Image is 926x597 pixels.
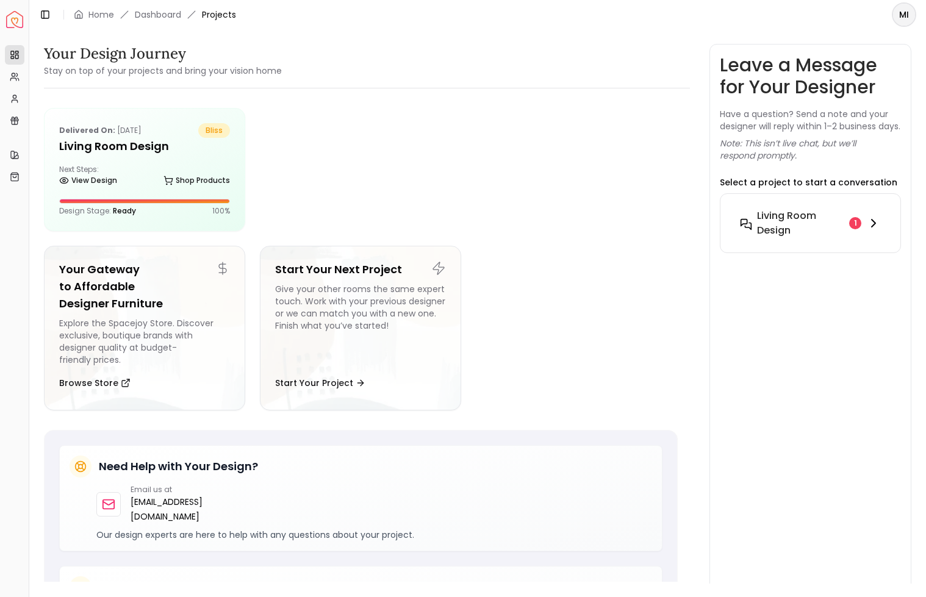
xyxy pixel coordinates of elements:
h5: Need Help with Your Design? [99,458,258,475]
p: Our design experts are here to help with any questions about your project. [96,529,652,541]
button: Start Your Project [275,371,365,395]
button: Browse Store [59,371,131,395]
a: View Design [59,172,117,189]
a: Spacejoy [6,11,23,28]
a: Shop Products [163,172,230,189]
p: Design Stage: [59,206,136,216]
a: Your Gateway to Affordable Designer FurnitureExplore the Spacejoy Store. Discover exclusive, bout... [44,246,245,410]
a: Home [88,9,114,21]
p: Have a question? Send a note and your designer will reply within 1–2 business days. [720,108,902,132]
div: Next Steps: [59,165,230,189]
span: bliss [198,123,230,138]
h5: Your Gateway to Affordable Designer Furniture [59,261,230,312]
b: Delivered on: [59,125,115,135]
h6: Living Room design [757,209,845,238]
h5: Living Room design [59,138,230,155]
button: MI [892,2,916,27]
nav: breadcrumb [74,9,236,21]
a: Start Your Next ProjectGive your other rooms the same expert touch. Work with your previous desig... [260,246,461,410]
p: Email us at [131,485,221,495]
img: Spacejoy Logo [6,11,23,28]
button: Living Room design1 [730,204,891,243]
p: Note: This isn’t live chat, but we’ll respond promptly. [720,137,902,162]
div: 1 [849,217,861,229]
p: Select a project to start a conversation [720,176,897,188]
span: Ready [113,206,136,216]
p: 100 % [212,206,230,216]
span: MI [893,4,915,26]
h5: Stay Updated on Your Project [99,579,265,596]
h3: Your Design Journey [44,44,282,63]
p: [DATE] [59,123,142,138]
h5: Start Your Next Project [275,261,446,278]
a: Dashboard [135,9,181,21]
h3: Leave a Message for Your Designer [720,54,902,98]
small: Stay on top of your projects and bring your vision home [44,65,282,77]
a: [EMAIL_ADDRESS][DOMAIN_NAME] [131,495,221,524]
div: Give your other rooms the same expert touch. Work with your previous designer or we can match you... [275,283,446,366]
div: Explore the Spacejoy Store. Discover exclusive, boutique brands with designer quality at budget-f... [59,317,230,366]
span: Projects [202,9,236,21]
